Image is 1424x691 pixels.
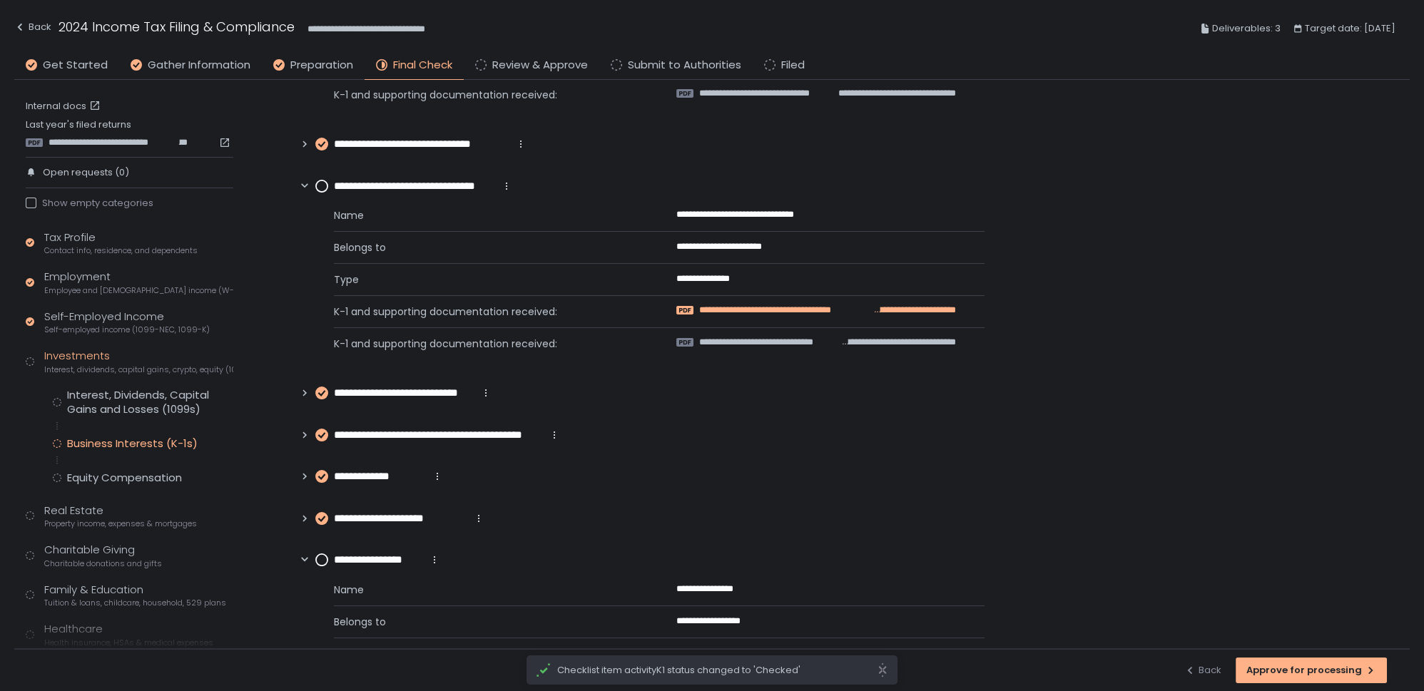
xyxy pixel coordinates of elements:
[67,388,233,416] div: Interest, Dividends, Capital Gains and Losses (1099s)
[44,503,197,530] div: Real Estate
[781,57,805,73] span: Filed
[334,647,642,661] span: Type
[334,240,642,255] span: Belongs to
[44,245,198,256] span: Contact info, residence, and dependents
[59,17,295,36] h1: 2024 Income Tax Filing & Compliance
[1305,20,1395,37] span: Target date: [DATE]
[44,269,233,296] div: Employment
[14,19,51,36] div: Back
[67,471,182,485] div: Equity Compensation
[334,583,642,597] span: Name
[26,100,103,113] a: Internal docs
[334,88,642,102] span: K-1 and supporting documentation received:
[44,542,162,569] div: Charitable Giving
[1184,664,1221,677] div: Back
[492,57,588,73] span: Review & Approve
[44,324,210,335] span: Self-employed income (1099-NEC, 1099-K)
[628,57,741,73] span: Submit to Authorities
[44,621,213,648] div: Healthcare
[334,208,642,222] span: Name
[43,166,129,179] span: Open requests (0)
[44,558,162,569] span: Charitable donations and gifts
[44,638,213,648] span: Health insurance, HSAs & medical expenses
[44,230,198,257] div: Tax Profile
[334,337,642,351] span: K-1 and supporting documentation received:
[148,57,250,73] span: Gather Information
[1212,20,1281,37] span: Deliverables: 3
[67,436,198,451] div: Business Interests (K-1s)
[44,364,233,375] span: Interest, dividends, capital gains, crypto, equity (1099s, K-1s)
[26,118,233,148] div: Last year's filed returns
[877,662,888,677] svg: close
[44,582,226,609] div: Family & Education
[1246,664,1376,677] div: Approve for processing
[44,598,226,608] span: Tuition & loans, childcare, household, 529 plans
[1184,657,1221,683] button: Back
[43,57,108,73] span: Get Started
[290,57,353,73] span: Preparation
[334,272,642,287] span: Type
[393,57,452,73] span: Final Check
[44,285,233,296] span: Employee and [DEMOGRAPHIC_DATA] income (W-2s)
[44,309,210,336] div: Self-Employed Income
[334,615,642,629] span: Belongs to
[44,518,197,529] span: Property income, expenses & mortgages
[557,664,877,677] span: Checklist item activityK1 status changed to 'Checked'
[334,304,642,319] span: K-1 and supporting documentation received:
[44,348,233,375] div: Investments
[1236,657,1387,683] button: Approve for processing
[14,17,51,41] button: Back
